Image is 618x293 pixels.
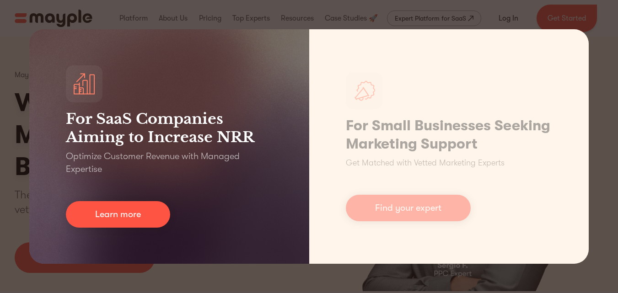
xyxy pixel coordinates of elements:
[66,201,170,228] a: Learn more
[346,157,505,169] p: Get Matched with Vetted Marketing Experts
[346,117,553,153] h1: For Small Businesses Seeking Marketing Support
[66,150,273,176] p: Optimize Customer Revenue with Managed Expertise
[66,110,273,146] h3: For SaaS Companies Aiming to Increase NRR
[346,195,471,221] a: Find your expert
